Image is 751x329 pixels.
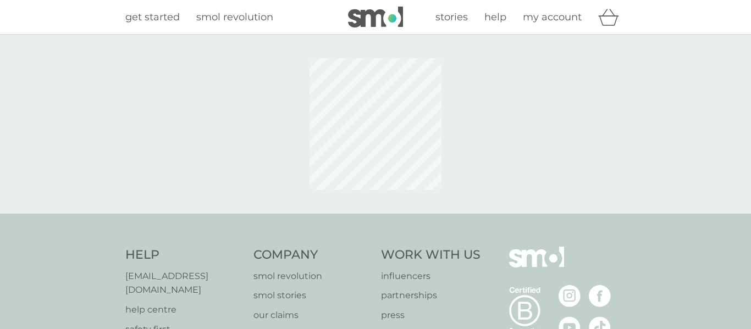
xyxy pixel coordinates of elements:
img: visit the smol Facebook page [589,285,611,307]
a: stories [435,9,468,25]
a: smol stories [253,288,371,303]
a: help [484,9,506,25]
span: help [484,11,506,23]
a: partnerships [381,288,481,303]
span: get started [125,11,180,23]
img: smol [509,247,564,284]
img: visit the smol Instagram page [559,285,581,307]
a: influencers [381,269,481,283]
a: our claims [253,308,371,322]
span: my account [523,11,582,23]
a: get started [125,9,180,25]
h4: Help [125,247,242,264]
span: stories [435,11,468,23]
h4: Work With Us [381,247,481,264]
a: my account [523,9,582,25]
a: smol revolution [253,269,371,283]
a: press [381,308,481,322]
img: smol [348,7,403,27]
a: help centre [125,303,242,317]
div: basket [598,6,626,28]
a: [EMAIL_ADDRESS][DOMAIN_NAME] [125,269,242,297]
span: smol revolution [196,11,273,23]
h4: Company [253,247,371,264]
a: smol revolution [196,9,273,25]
